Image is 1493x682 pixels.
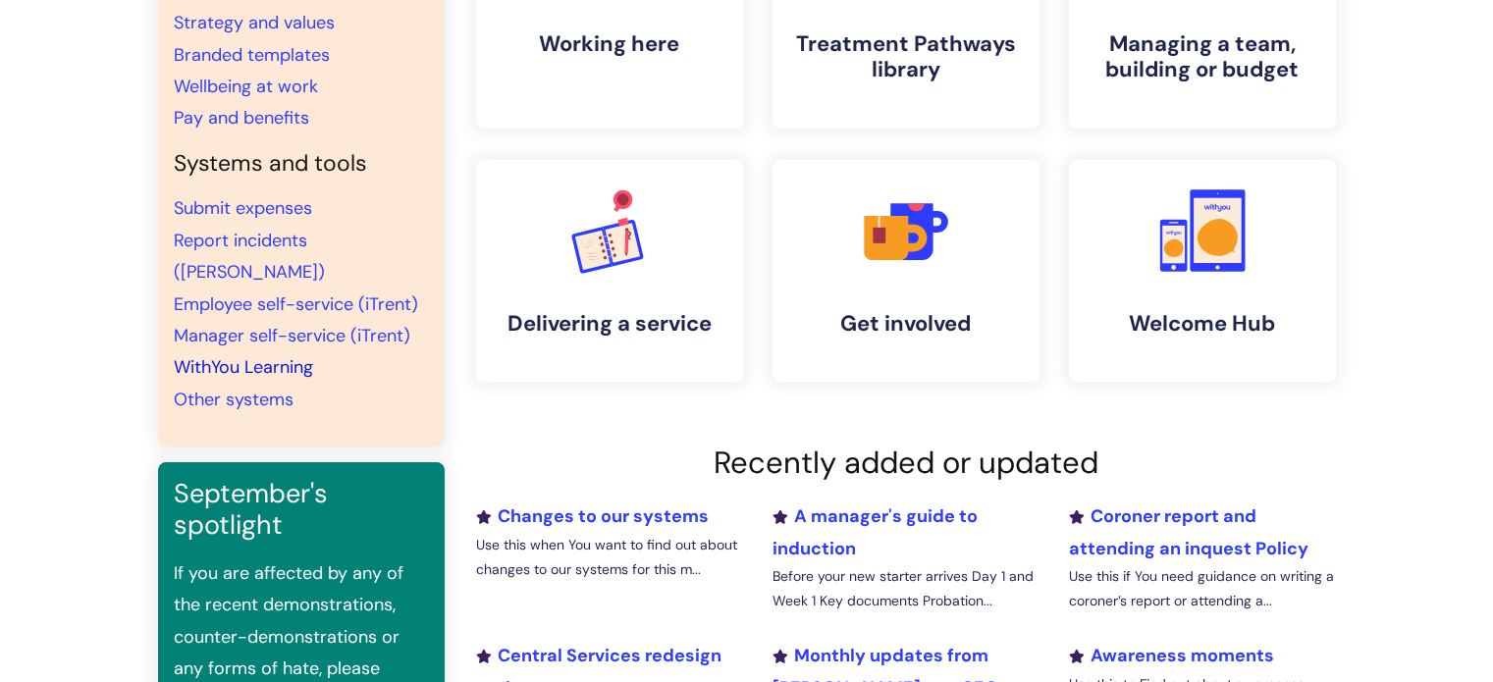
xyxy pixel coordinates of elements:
a: Manager self-service (iTrent) [174,324,410,347]
a: Branded templates [174,43,330,67]
h4: Systems and tools [174,150,429,178]
a: Delivering a service [476,160,743,382]
p: Before your new starter arrives Day 1 and Week 1 Key documents Probation... [772,564,1039,613]
h4: Get involved [788,311,1024,337]
h2: Recently added or updated [476,445,1336,481]
a: Pay and benefits [174,106,309,130]
a: Welcome Hub [1069,160,1336,382]
a: Coroner report and attending an inquest Policy [1068,504,1307,559]
h4: Welcome Hub [1085,311,1320,337]
a: Get involved [773,160,1040,382]
a: Submit expenses [174,196,312,220]
h4: Working here [492,31,727,57]
a: Employee self-service (iTrent) [174,292,418,316]
a: WithYou Learning [174,355,313,379]
a: Strategy and values [174,11,335,34]
h3: September's spotlight [174,478,429,542]
a: Other systems [174,388,293,411]
a: A manager's guide to induction [772,504,977,559]
a: Report incidents ([PERSON_NAME]) [174,229,325,284]
a: Changes to our systems [476,504,709,528]
h4: Delivering a service [492,311,727,337]
h4: Treatment Pathways library [788,31,1024,83]
a: Wellbeing at work [174,75,318,98]
p: Use this if You need guidance on writing a coroner’s report or attending a... [1068,564,1335,613]
h4: Managing a team, building or budget [1085,31,1320,83]
a: Awareness moments [1068,644,1273,667]
p: Use this when You want to find out about changes to our systems for this m... [476,533,743,582]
